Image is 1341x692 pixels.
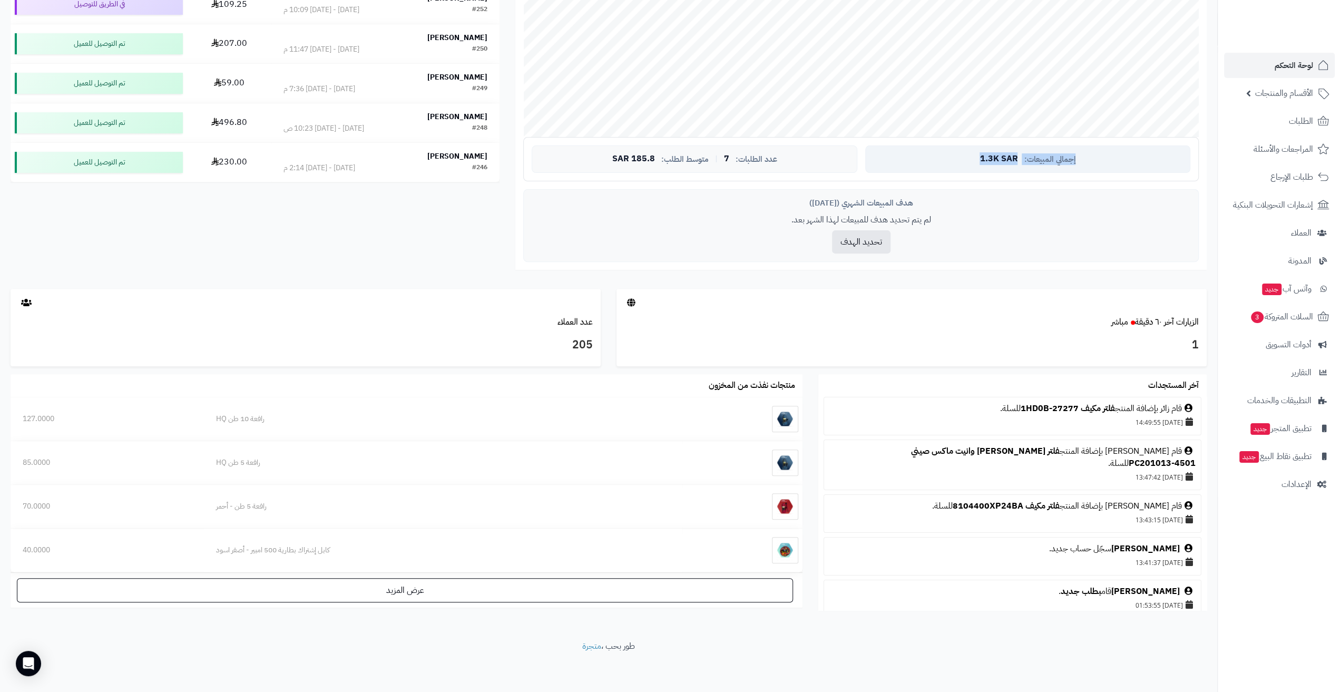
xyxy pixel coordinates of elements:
[216,545,670,555] div: كابل إشتراك بطارية 500 امبير - أصفر اسود
[829,445,1196,470] div: قام [PERSON_NAME] بإضافة المنتج للسلة.
[1024,155,1075,164] span: إجمالي المبيعات:
[661,155,709,164] span: متوسط الطلب:
[1255,86,1313,101] span: الأقسام والمنتجات
[283,44,359,55] div: [DATE] - [DATE] 11:47 م
[829,598,1196,612] div: [DATE] 01:53:55
[187,143,271,182] td: 230.00
[829,555,1196,570] div: [DATE] 13:41:37
[612,154,655,164] span: 185.8 SAR
[216,501,670,512] div: رافعة 5 طن - أحمر
[23,545,192,555] div: 40.0000
[829,586,1196,598] div: قام .
[187,24,271,63] td: 207.00
[1291,365,1311,380] span: التقارير
[1224,109,1335,134] a: الطلبات
[187,64,271,103] td: 59.00
[1247,393,1311,408] span: التطبيقات والخدمات
[532,214,1190,226] p: لم يتم تحديد هدف للمبيعات لهذا الشهر بعد.
[715,155,718,163] span: |
[216,457,670,468] div: رافعة 5 طن HQ
[23,414,192,424] div: 127.0000
[15,73,183,94] div: تم التوصيل للعميل
[427,111,487,122] strong: [PERSON_NAME]
[1224,444,1335,469] a: تطبيق نقاط البيعجديد
[772,537,798,563] img: كابل إشتراك بطارية 500 امبير - أصفر اسود
[953,500,1060,512] a: فلتر مكيف 8104400XP24BA
[772,493,798,520] img: رافعة 5 طن - أحمر
[1021,402,1115,415] a: فلتر مكيف 27277-1HD0B
[1224,220,1335,246] a: العملاء
[1288,254,1311,268] span: المدونة
[1261,281,1311,296] span: وآتس آب
[1249,421,1311,436] span: تطبيق المتجر
[1262,284,1281,295] span: جديد
[1224,416,1335,441] a: تطبيق المتجرجديد
[1224,472,1335,497] a: الإعدادات
[472,5,487,15] div: #252
[1111,542,1180,555] a: [PERSON_NAME]
[427,72,487,83] strong: [PERSON_NAME]
[1275,58,1313,73] span: لوحة التحكم
[829,403,1196,415] div: قام زائر بإضافة المنتج للسلة.
[724,154,729,164] span: 7
[17,578,793,602] a: عرض المزيد
[1281,477,1311,492] span: الإعدادات
[532,198,1190,209] div: هدف المبيعات الشهري ([DATE])
[1291,226,1311,240] span: العملاء
[582,640,601,652] a: متجرة
[472,84,487,94] div: #249
[216,414,670,424] div: رافعة 10 طن HQ
[736,155,777,164] span: عدد الطلبات:
[1289,114,1313,129] span: الطلبات
[1111,316,1128,328] small: مباشر
[1250,309,1313,324] span: السلات المتروكة
[829,470,1196,484] div: [DATE] 13:47:42
[624,336,1199,354] h3: 1
[772,450,798,476] img: رافعة 5 طن HQ
[1111,585,1180,598] a: [PERSON_NAME]
[911,445,1196,470] a: فلتر [PERSON_NAME] وانيت ماكس صيني PC201013‑4501
[557,316,593,328] a: عدد العملاء
[1061,585,1101,598] a: بطلب جديد
[832,230,890,254] button: تحديد الهدف
[1111,316,1199,328] a: الزيارات آخر ٦٠ دقيقةمباشر
[1224,304,1335,329] a: السلات المتروكة3
[1250,423,1270,435] span: جديد
[283,84,355,94] div: [DATE] - [DATE] 7:36 م
[187,103,271,142] td: 496.80
[829,543,1196,555] div: سجّل حساب جديد.
[472,123,487,134] div: #248
[15,33,183,54] div: تم التوصيل للعميل
[829,415,1196,430] div: [DATE] 14:49:55
[1224,248,1335,274] a: المدونة
[472,44,487,55] div: #250
[1224,360,1335,385] a: التقارير
[1224,137,1335,162] a: المراجعات والأسئلة
[1224,53,1335,78] a: لوحة التحكم
[23,501,192,512] div: 70.0000
[980,154,1017,164] span: 1.3K SAR
[1224,388,1335,413] a: التطبيقات والخدمات
[1251,311,1264,323] span: 3
[427,151,487,162] strong: [PERSON_NAME]
[283,123,364,134] div: [DATE] - [DATE] 10:23 ص
[1224,192,1335,218] a: إشعارات التحويلات البنكية
[427,32,487,43] strong: [PERSON_NAME]
[16,651,41,676] div: Open Intercom Messenger
[772,406,798,432] img: رافعة 10 طن HQ
[283,163,355,173] div: [DATE] - [DATE] 2:14 م
[1148,381,1199,391] h3: آخر المستجدات
[1238,449,1311,464] span: تطبيق نقاط البيع
[23,457,192,468] div: 85.0000
[283,5,359,15] div: [DATE] - [DATE] 10:09 م
[18,336,593,354] h3: 205
[15,152,183,173] div: تم التوصيل للعميل
[1239,451,1259,463] span: جديد
[1266,337,1311,352] span: أدوات التسويق
[472,163,487,173] div: #246
[1270,170,1313,184] span: طلبات الإرجاع
[1224,164,1335,190] a: طلبات الإرجاع
[829,500,1196,512] div: قام [PERSON_NAME] بإضافة المنتج للسلة.
[1254,142,1313,157] span: المراجعات والأسئلة
[708,381,795,391] h3: منتجات نفذت من المخزون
